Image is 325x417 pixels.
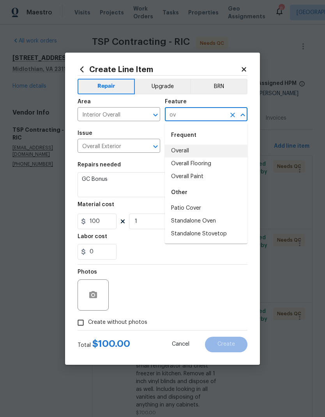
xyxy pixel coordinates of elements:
[165,215,247,228] li: Standalone Oven
[78,65,240,74] h2: Create Line Item
[78,172,247,197] textarea: GC Bonus
[78,340,130,349] div: Total
[165,228,247,240] li: Standalone Stovetop
[78,162,121,168] h5: Repairs needed
[165,126,247,145] div: Frequent
[78,131,92,136] h5: Issue
[165,170,247,183] li: Overall Paint
[78,269,97,275] h5: Photos
[88,318,147,327] span: Create without photos
[165,202,247,215] li: Patio Cover
[165,145,247,157] li: Overall
[135,79,191,94] button: Upgrade
[227,110,238,120] button: Clear
[92,339,130,348] span: $ 100.00
[237,110,248,120] button: Close
[165,183,247,202] div: Other
[172,341,189,347] span: Cancel
[165,99,187,104] h5: Feature
[150,110,161,120] button: Open
[165,157,247,170] li: Overall Flooring
[78,234,107,239] h5: Labor cost
[150,141,161,152] button: Open
[190,79,247,94] button: BRN
[159,337,202,352] button: Cancel
[78,99,91,104] h5: Area
[217,341,235,347] span: Create
[205,337,247,352] button: Create
[78,79,135,94] button: Repair
[78,202,114,207] h5: Material cost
